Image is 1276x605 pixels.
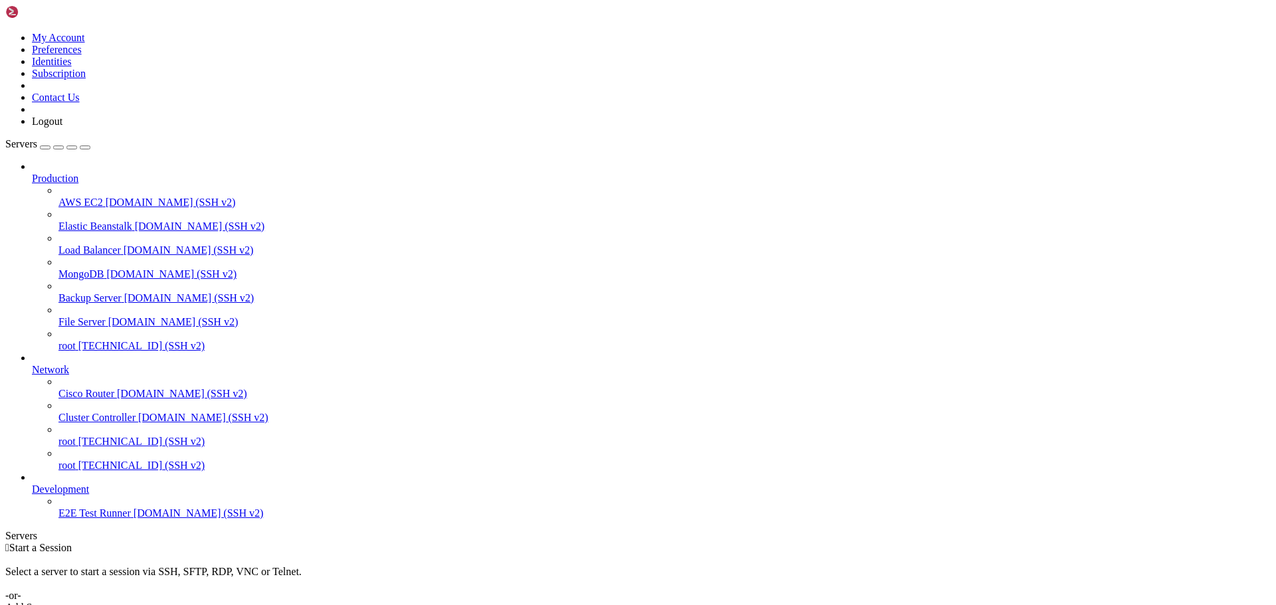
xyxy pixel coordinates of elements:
[58,412,1271,424] a: Cluster Controller [DOMAIN_NAME] (SSH v2)
[58,460,1271,472] a: root [TECHNICAL_ID] (SSH v2)
[32,92,80,103] a: Contact Us
[58,507,1271,519] a: E2E Test Runner [DOMAIN_NAME] (SSH v2)
[58,220,1271,232] a: Elastic Beanstalk [DOMAIN_NAME] (SSH v2)
[58,197,103,208] span: AWS EC2
[58,400,1271,424] li: Cluster Controller [DOMAIN_NAME] (SSH v2)
[32,116,62,127] a: Logout
[58,220,132,232] span: Elastic Beanstalk
[32,472,1271,519] li: Development
[58,340,76,351] span: root
[78,436,205,447] span: [TECHNICAL_ID] (SSH v2)
[78,340,205,351] span: [TECHNICAL_ID] (SSH v2)
[32,352,1271,472] li: Network
[5,542,9,553] span: 
[58,232,1271,256] li: Load Balancer [DOMAIN_NAME] (SSH v2)
[58,412,136,423] span: Cluster Controller
[124,244,254,256] span: [DOMAIN_NAME] (SSH v2)
[58,495,1271,519] li: E2E Test Runner [DOMAIN_NAME] (SSH v2)
[58,209,1271,232] li: Elastic Beanstalk [DOMAIN_NAME] (SSH v2)
[78,460,205,471] span: [TECHNICAL_ID] (SSH v2)
[58,244,1271,256] a: Load Balancer [DOMAIN_NAME] (SSH v2)
[58,328,1271,352] li: root [TECHNICAL_ID] (SSH v2)
[32,56,72,67] a: Identities
[58,376,1271,400] li: Cisco Router [DOMAIN_NAME] (SSH v2)
[124,292,255,303] span: [DOMAIN_NAME] (SSH v2)
[9,542,72,553] span: Start a Session
[58,388,1271,400] a: Cisco Router [DOMAIN_NAME] (SSH v2)
[58,424,1271,448] li: root [TECHNICAL_ID] (SSH v2)
[32,173,78,184] span: Production
[32,173,1271,185] a: Production
[58,340,1271,352] a: root [TECHNICAL_ID] (SSH v2)
[5,138,90,149] a: Servers
[58,292,122,303] span: Backup Server
[58,436,76,447] span: root
[32,32,85,43] a: My Account
[58,268,1271,280] a: MongoDB [DOMAIN_NAME] (SSH v2)
[32,161,1271,352] li: Production
[58,316,106,327] span: File Server
[5,530,1271,542] div: Servers
[135,220,265,232] span: [DOMAIN_NAME] (SSH v2)
[32,364,1271,376] a: Network
[32,483,89,495] span: Development
[58,268,104,280] span: MongoDB
[138,412,268,423] span: [DOMAIN_NAME] (SSH v2)
[134,507,264,519] span: [DOMAIN_NAME] (SSH v2)
[58,316,1271,328] a: File Server [DOMAIN_NAME] (SSH v2)
[32,364,69,375] span: Network
[58,448,1271,472] li: root [TECHNICAL_ID] (SSH v2)
[32,68,86,79] a: Subscription
[58,388,114,399] span: Cisco Router
[58,292,1271,304] a: Backup Server [DOMAIN_NAME] (SSH v2)
[58,280,1271,304] li: Backup Server [DOMAIN_NAME] (SSH v2)
[58,256,1271,280] li: MongoDB [DOMAIN_NAME] (SSH v2)
[5,554,1271,602] div: Select a server to start a session via SSH, SFTP, RDP, VNC or Telnet. -or-
[58,436,1271,448] a: root [TECHNICAL_ID] (SSH v2)
[58,460,76,471] span: root
[106,268,237,280] span: [DOMAIN_NAME] (SSH v2)
[108,316,239,327] span: [DOMAIN_NAME] (SSH v2)
[32,483,1271,495] a: Development
[5,5,82,19] img: Shellngn
[58,197,1271,209] a: AWS EC2 [DOMAIN_NAME] (SSH v2)
[32,44,82,55] a: Preferences
[58,244,121,256] span: Load Balancer
[117,388,247,399] span: [DOMAIN_NAME] (SSH v2)
[58,185,1271,209] li: AWS EC2 [DOMAIN_NAME] (SSH v2)
[5,138,37,149] span: Servers
[106,197,236,208] span: [DOMAIN_NAME] (SSH v2)
[58,304,1271,328] li: File Server [DOMAIN_NAME] (SSH v2)
[58,507,131,519] span: E2E Test Runner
